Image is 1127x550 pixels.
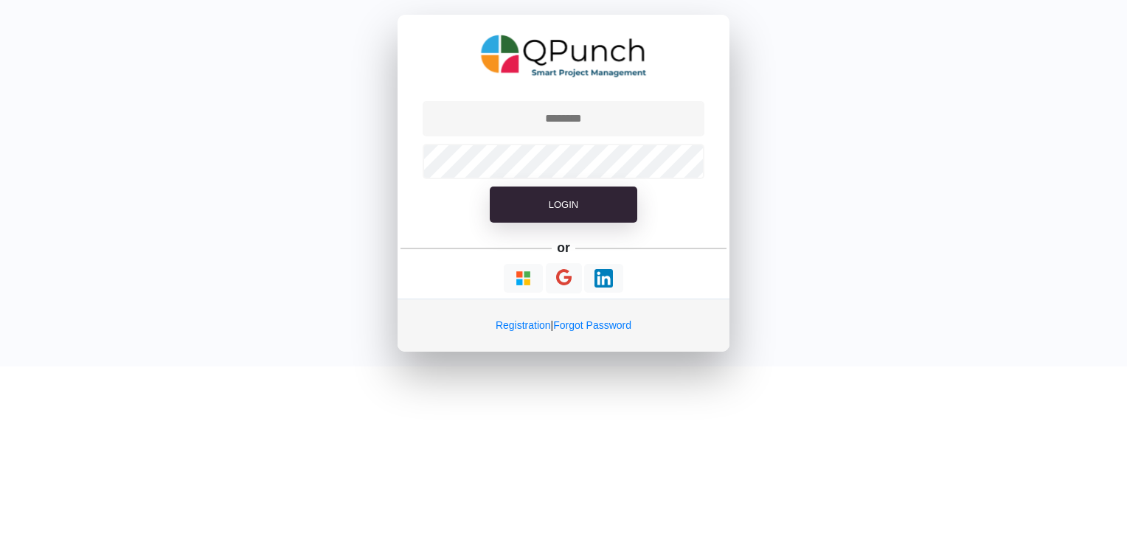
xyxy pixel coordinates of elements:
button: Continue With Microsoft Azure [504,264,543,293]
button: Continue With Google [546,263,582,293]
a: Forgot Password [553,319,631,331]
button: Login [490,187,637,223]
button: Continue With LinkedIn [584,264,623,293]
img: QPunch [481,29,647,83]
a: Registration [496,319,551,331]
span: Login [549,199,578,210]
h5: or [555,237,573,258]
div: | [398,299,729,352]
img: Loading... [514,269,533,288]
img: Loading... [594,269,613,288]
